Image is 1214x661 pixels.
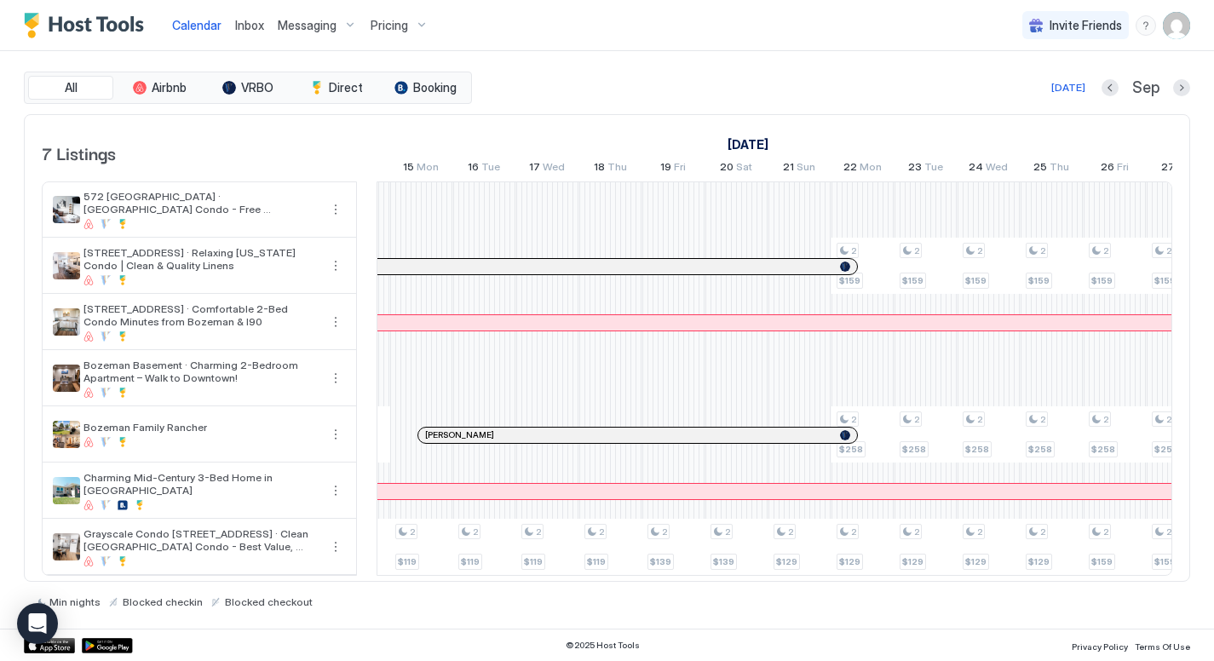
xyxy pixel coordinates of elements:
[977,245,982,256] span: 2
[53,421,80,448] div: listing image
[1028,275,1050,286] span: $159
[851,526,856,537] span: 2
[325,256,346,276] button: More options
[964,157,1012,181] a: September 24, 2025
[914,526,919,537] span: 2
[1132,78,1159,98] span: Sep
[529,160,540,178] span: 17
[65,80,78,95] span: All
[83,359,319,384] span: Bozeman Basement · Charming 2-Bedroom Apartment – Walk to Downtown!
[461,556,480,567] span: $119
[325,312,346,332] div: menu
[725,526,730,537] span: 2
[473,526,478,537] span: 2
[225,595,313,608] span: Blocked checkout
[566,640,640,651] span: © 2025 Host Tools
[325,368,346,388] div: menu
[716,157,757,181] a: September 20, 2025
[843,160,857,178] span: 22
[594,160,605,178] span: 18
[914,414,919,425] span: 2
[398,556,417,567] span: $119
[543,160,565,178] span: Wed
[83,246,319,272] span: [STREET_ADDRESS] · Relaxing [US_STATE] Condo | Clean & Quality Linens
[1051,80,1085,95] div: [DATE]
[325,480,346,501] button: More options
[776,556,797,567] span: $129
[172,16,222,34] a: Calendar
[1102,79,1119,96] button: Previous month
[977,526,982,537] span: 2
[904,157,947,181] a: September 23, 2025
[1072,636,1128,654] a: Privacy Policy
[325,537,346,557] div: menu
[1072,641,1128,652] span: Privacy Policy
[1166,414,1171,425] span: 2
[1050,160,1069,178] span: Thu
[851,245,856,256] span: 2
[965,444,989,455] span: $258
[1091,556,1113,567] span: $159
[662,526,667,537] span: 2
[1135,641,1190,652] span: Terms Of Use
[1161,160,1175,178] span: 27
[1173,79,1190,96] button: Next month
[1117,160,1129,178] span: Fri
[28,76,113,100] button: All
[24,13,152,38] a: Host Tools Logo
[902,556,923,567] span: $129
[839,275,860,286] span: $159
[172,18,222,32] span: Calendar
[413,80,457,95] span: Booking
[1049,78,1088,98] button: [DATE]
[1154,444,1178,455] span: $258
[839,556,860,567] span: $129
[902,275,923,286] span: $159
[1028,556,1050,567] span: $129
[860,160,882,178] span: Mon
[914,245,919,256] span: 2
[599,526,604,537] span: 2
[24,638,75,653] div: App Store
[325,424,346,445] div: menu
[839,157,886,181] a: September 22, 2025
[1103,526,1108,537] span: 2
[524,556,543,567] span: $119
[965,556,987,567] span: $129
[24,72,472,104] div: tab-group
[590,157,631,181] a: September 18, 2025
[1050,18,1122,33] span: Invite Friends
[278,18,337,33] span: Messaging
[1154,275,1176,286] span: $159
[1103,245,1108,256] span: 2
[123,595,203,608] span: Blocked checkin
[205,76,291,100] button: VRBO
[53,477,80,504] div: listing image
[42,140,116,165] span: 7 Listings
[1028,444,1052,455] span: $258
[325,199,346,220] div: menu
[736,160,752,178] span: Sat
[660,160,671,178] span: 19
[117,76,202,100] button: Airbnb
[83,421,319,434] span: Bozeman Family Rancher
[329,80,363,95] span: Direct
[587,556,606,567] span: $119
[83,527,319,553] span: Grayscale Condo [STREET_ADDRESS] · Clean [GEOGRAPHIC_DATA] Condo - Best Value, Great Sleep
[977,414,982,425] span: 2
[53,365,80,392] div: listing image
[53,252,80,279] div: listing image
[463,157,504,181] a: September 16, 2025
[417,160,439,178] span: Mon
[986,160,1008,178] span: Wed
[720,160,734,178] span: 20
[1101,160,1114,178] span: 26
[481,160,500,178] span: Tue
[53,308,80,336] div: listing image
[969,160,983,178] span: 24
[1091,275,1113,286] span: $159
[82,638,133,653] div: Google Play Store
[1157,157,1198,181] a: September 27, 2025
[924,160,943,178] span: Tue
[325,312,346,332] button: More options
